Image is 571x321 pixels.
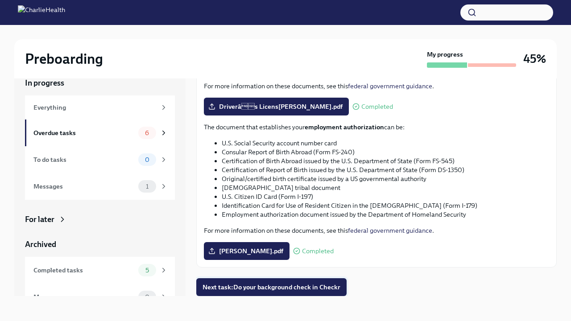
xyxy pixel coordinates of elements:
[222,148,549,156] li: Consular Report of Birth Abroad (Form FS-240)
[222,156,549,165] li: Certification of Birth Abroad issued by the U.S. Department of State (Form FS-545)
[140,130,154,136] span: 6
[204,82,549,91] p: For more information on these documents, see this .
[204,242,290,260] label: [PERSON_NAME].pdf
[203,283,340,292] span: Next task : Do your background check in Checkr
[305,123,384,131] strong: employment authorization
[25,146,175,173] a: To do tasks0
[210,247,283,255] span: [PERSON_NAME].pdf
[140,294,155,300] span: 0
[25,95,175,119] a: Everything
[33,292,135,302] div: Messages
[25,284,175,310] a: Messages0
[25,239,175,250] a: Archived
[222,210,549,219] li: Employment authorization document issued by the Department of Homeland Security
[25,50,103,68] h2: Preboarding
[25,214,54,225] div: For later
[140,156,155,163] span: 0
[18,5,65,20] img: CharlieHealth
[204,98,349,115] label: Driverâs Licens[PERSON_NAME].pdf
[222,192,549,201] li: U.S. Citizen ID Card (Form I-197)
[204,226,549,235] p: For more information on these documents, see this .
[361,103,393,110] span: Completed
[33,155,135,165] div: To do tasks
[222,183,549,192] li: [DEMOGRAPHIC_DATA] tribal document
[33,103,156,112] div: Everything
[196,278,347,296] button: Next task:Do your background check in Checkr
[33,128,135,138] div: Overdue tasks
[25,119,175,146] a: Overdue tasks6
[222,174,549,183] li: Original/certified birth certificate issued by a US governmental authority
[33,181,135,191] div: Messages
[302,248,334,255] span: Completed
[204,123,549,132] p: The document that establishes your can be:
[140,267,154,274] span: 5
[33,265,135,275] div: Completed tasks
[222,139,549,148] li: U.S. Social Security account number card
[25,257,175,284] a: Completed tasks5
[141,183,154,190] span: 1
[25,214,175,225] a: For later
[222,165,549,174] li: Certification of Report of Birth issued by the U.S. Department of State (Form DS-1350)
[210,102,343,111] span: Driverâs Licens[PERSON_NAME].pdf
[427,50,463,59] strong: My progress
[348,226,432,235] a: federal government guidance
[25,173,175,200] a: Messages1
[25,78,175,88] a: In progress
[348,82,432,90] a: federal government guidance
[222,201,549,210] li: Identification Card for Use of Resident Citizen in the [DEMOGRAPHIC_DATA] (Form I-179)
[523,51,546,67] h3: 45%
